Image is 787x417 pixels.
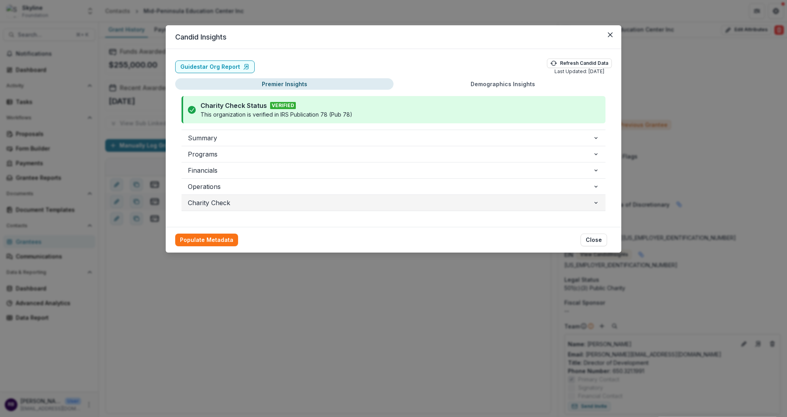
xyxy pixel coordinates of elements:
span: Summary [188,133,593,143]
button: Populate Metadata [175,234,238,246]
span: Programs [188,149,593,159]
a: Guidestar Org Report [175,60,255,73]
button: Demographics Insights [393,78,612,90]
p: Charity Check Status [201,101,267,110]
button: Close [604,28,617,41]
button: Operations [182,179,605,194]
button: Financials [182,162,605,178]
button: Refresh Candid Data [547,58,612,68]
header: Candid Insights [166,25,621,49]
button: Charity Check [182,195,605,211]
p: This organization is verified in IRS Publication 78 (Pub 78) [201,110,352,119]
span: Operations [188,182,593,191]
button: Summary [182,130,605,146]
button: Close [581,234,607,246]
span: Financials [188,166,593,175]
p: Last Updated: [DATE] [554,68,604,75]
button: Programs [182,146,605,162]
button: Premier Insights [175,78,393,90]
span: VERIFIED [270,102,296,109]
span: Charity Check [188,198,593,208]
